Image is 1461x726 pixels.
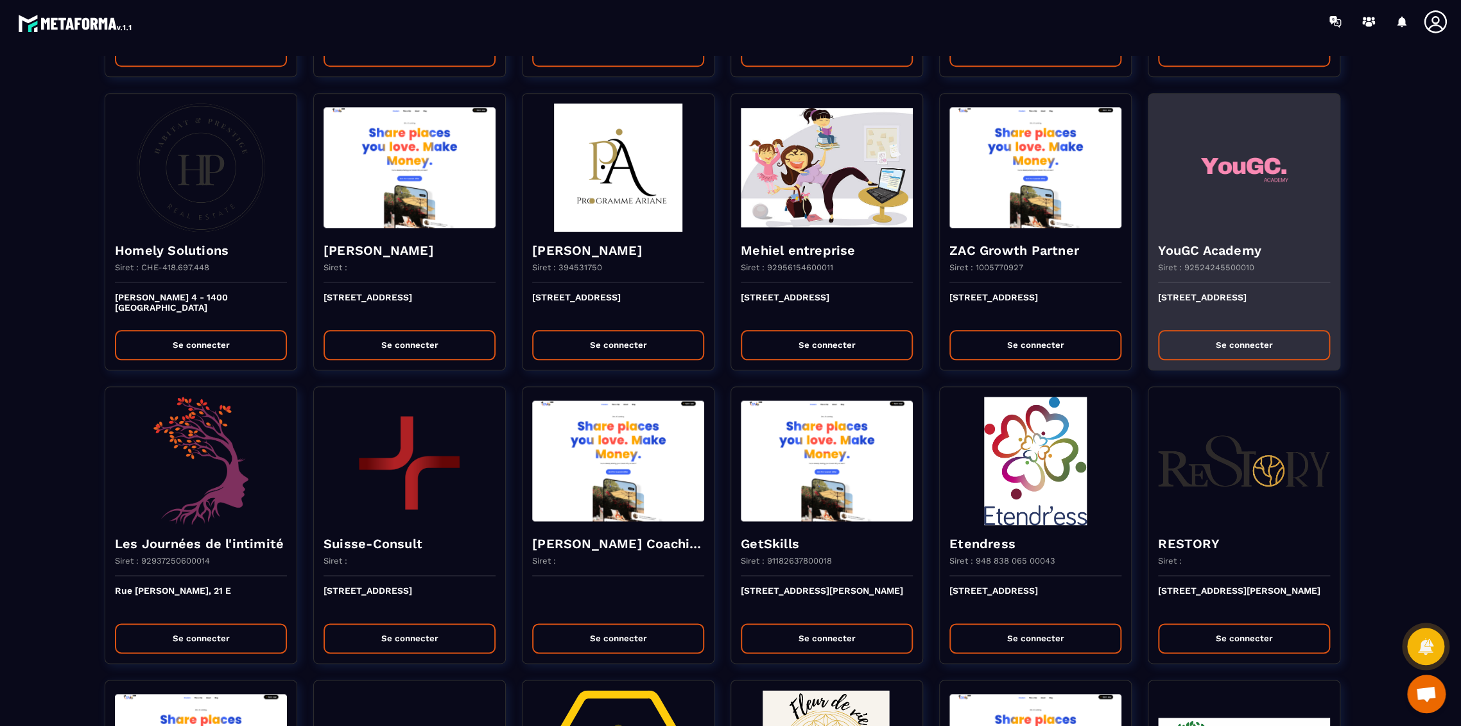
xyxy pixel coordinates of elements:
[532,263,602,272] p: Siret : 394531750
[949,535,1121,553] h4: Etendress
[741,330,913,360] button: Se connecter
[18,12,134,35] img: logo
[949,556,1055,566] p: Siret : 948 838 065 00043
[741,103,913,232] img: funnel-background
[741,623,913,653] button: Se connecter
[324,330,496,360] button: Se connecter
[1158,292,1330,320] p: [STREET_ADDRESS]
[532,292,704,320] p: [STREET_ADDRESS]
[949,330,1121,360] button: Se connecter
[115,556,210,566] p: Siret : 92937250600014
[324,585,496,614] p: [STREET_ADDRESS]
[949,241,1121,259] h4: ZAC Growth Partner
[115,535,287,553] h4: Les Journées de l'intimité
[115,397,287,525] img: funnel-background
[532,241,704,259] h4: [PERSON_NAME]
[115,585,287,614] p: Rue [PERSON_NAME], 21 E
[324,241,496,259] h4: [PERSON_NAME]
[949,292,1121,320] p: [STREET_ADDRESS]
[741,556,832,566] p: Siret : 91182637800018
[741,263,833,272] p: Siret : 92956154600011
[532,397,704,525] img: funnel-background
[532,623,704,653] button: Se connecter
[1158,330,1330,360] button: Se connecter
[949,397,1121,525] img: funnel-background
[741,397,913,525] img: funnel-background
[115,330,287,360] button: Se connecter
[324,397,496,525] img: funnel-background
[1158,585,1330,614] p: [STREET_ADDRESS][PERSON_NAME]
[1158,241,1330,259] h4: YouGC Academy
[1158,556,1182,566] p: Siret :
[949,585,1121,614] p: [STREET_ADDRESS]
[324,623,496,653] button: Se connecter
[115,241,287,259] h4: Homely Solutions
[115,263,209,272] p: Siret : CHE-418.697.448
[741,535,913,553] h4: GetSkills
[1158,535,1330,553] h4: RESTORY
[1158,623,1330,653] button: Se connecter
[949,103,1121,232] img: funnel-background
[115,103,287,232] img: funnel-background
[741,292,913,320] p: [STREET_ADDRESS]
[324,103,496,232] img: funnel-background
[324,556,347,566] p: Siret :
[324,263,347,272] p: Siret :
[324,535,496,553] h4: Suisse-Consult
[1158,397,1330,525] img: funnel-background
[1158,263,1254,272] p: Siret : 92524245500010
[1407,675,1446,713] a: Mở cuộc trò chuyện
[741,241,913,259] h4: Mehiel entreprise
[324,292,496,320] p: [STREET_ADDRESS]
[532,535,704,553] h4: [PERSON_NAME] Coaching & Development
[532,556,556,566] p: Siret :
[115,623,287,653] button: Se connecter
[741,585,913,614] p: [STREET_ADDRESS][PERSON_NAME]
[1158,103,1330,232] img: funnel-background
[532,330,704,360] button: Se connecter
[532,103,704,232] img: funnel-background
[115,292,287,320] p: [PERSON_NAME] 4 - 1400 [GEOGRAPHIC_DATA]
[949,623,1121,653] button: Se connecter
[949,263,1023,272] p: Siret : 1005770927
